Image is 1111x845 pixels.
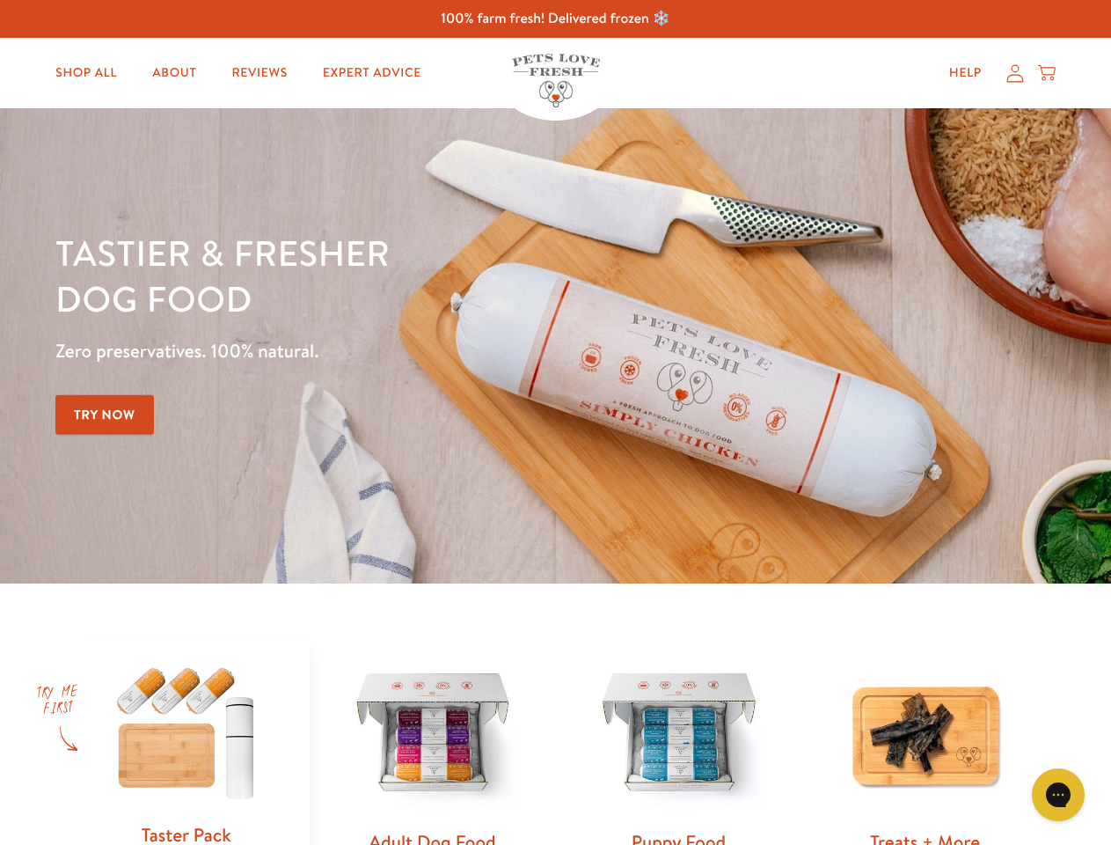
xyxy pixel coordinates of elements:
[512,54,600,107] img: Pets Love Fresh
[55,230,722,321] h1: Tastier & fresher dog food
[55,335,722,367] p: Zero preservatives. 100% natural.
[309,55,435,91] a: Expert Advice
[138,55,210,91] a: About
[217,55,301,91] a: Reviews
[41,55,131,91] a: Shop All
[55,395,154,435] a: Try Now
[935,55,996,91] a: Help
[1023,762,1093,827] iframe: Gorgias live chat messenger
